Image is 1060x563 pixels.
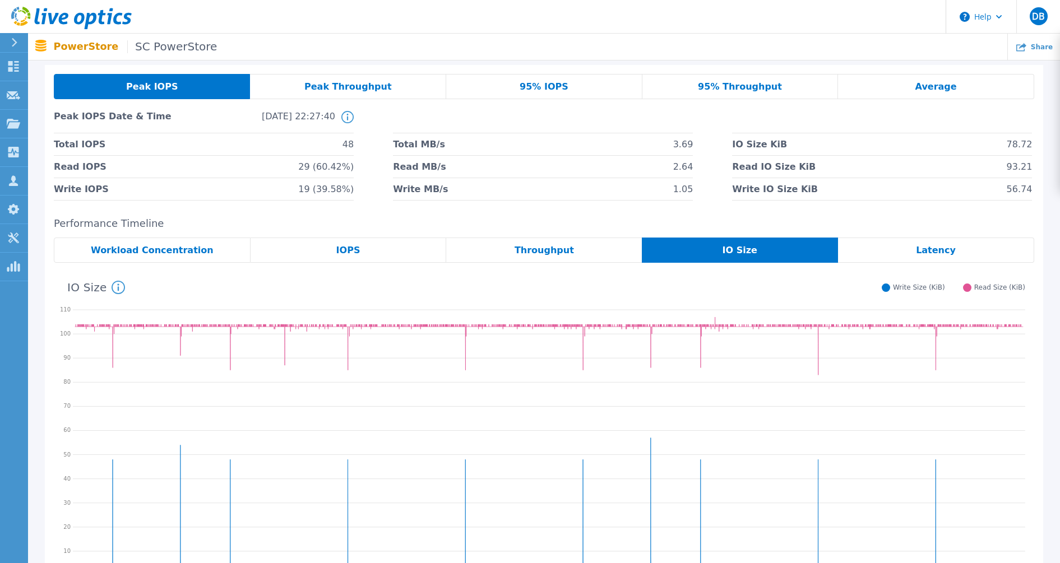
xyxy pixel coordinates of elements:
[723,246,757,255] span: IO Size
[1007,178,1033,200] span: 56.74
[63,476,71,482] text: 40
[1031,44,1053,50] span: Share
[673,133,693,155] span: 3.69
[63,548,71,554] text: 10
[698,82,782,91] span: 95% Throughput
[63,524,71,530] text: 20
[336,246,360,255] span: IOPS
[916,246,956,255] span: Latency
[195,111,335,133] span: [DATE] 22:27:40
[54,156,107,178] span: Read IOPS
[393,178,448,200] span: Write MB/s
[63,403,71,410] text: 70
[1007,133,1033,155] span: 78.72
[520,82,568,91] span: 95% IOPS
[63,500,71,506] text: 30
[127,40,217,53] span: SC PowerStore
[1007,156,1033,178] span: 93.21
[515,246,574,255] span: Throughput
[673,156,693,178] span: 2.64
[63,452,71,458] text: 50
[54,111,195,133] span: Peak IOPS Date & Time
[63,379,71,385] text: 80
[673,178,693,200] span: 1.05
[393,156,446,178] span: Read MB/s
[304,82,392,91] span: Peak Throughput
[54,218,1034,230] h2: Performance Timeline
[126,82,178,91] span: Peak IOPS
[54,40,217,53] p: PowerStore
[732,156,816,178] span: Read IO Size KiB
[1032,12,1044,21] span: DB
[63,355,71,361] text: 90
[63,427,71,434] text: 60
[54,133,105,155] span: Total IOPS
[393,133,445,155] span: Total MB/s
[67,281,124,294] h4: IO Size
[974,283,1025,292] span: Read Size (KiB)
[298,178,354,200] span: 19 (39.58%)
[893,283,945,292] span: Write Size (KiB)
[732,133,787,155] span: IO Size KiB
[60,306,71,313] text: 110
[298,156,354,178] span: 29 (60.42%)
[342,133,354,155] span: 48
[91,246,214,255] span: Workload Concentration
[915,82,957,91] span: Average
[732,178,818,200] span: Write IO Size KiB
[54,178,109,200] span: Write IOPS
[60,331,71,337] text: 100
